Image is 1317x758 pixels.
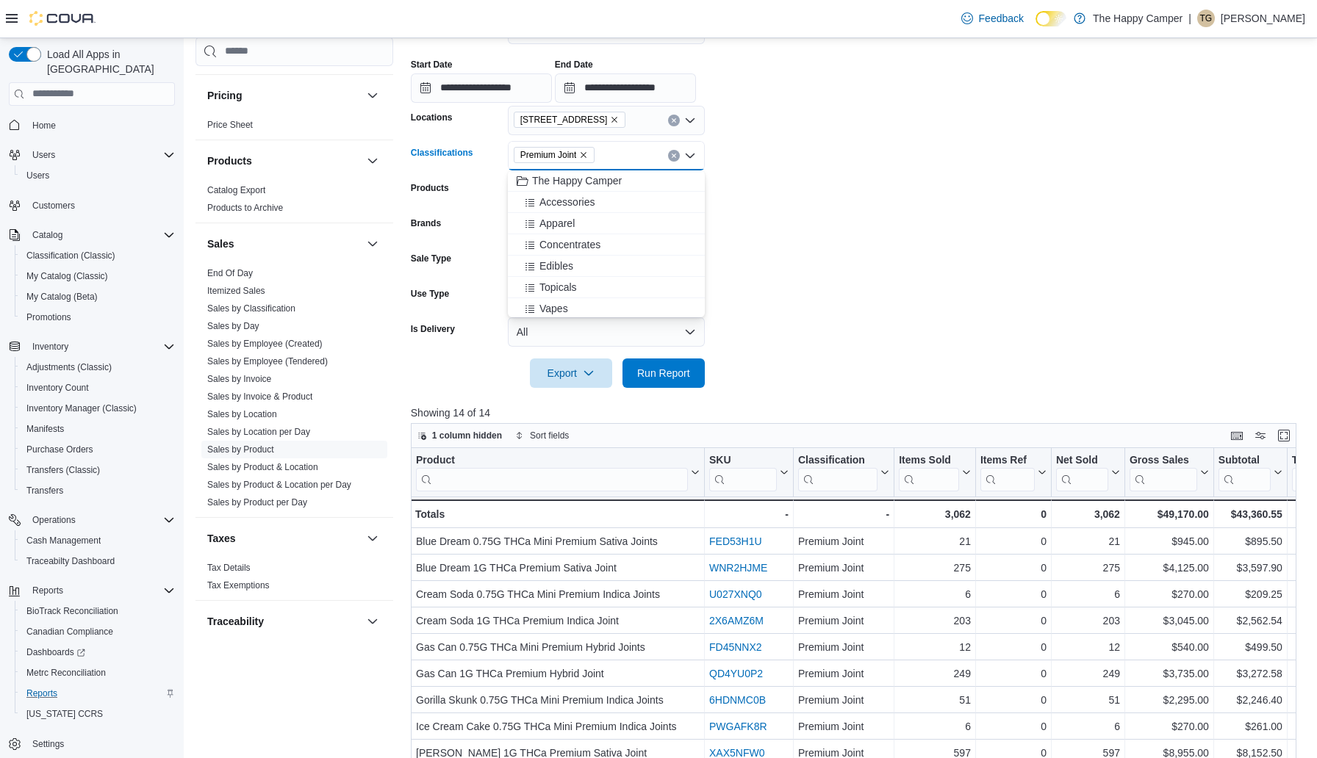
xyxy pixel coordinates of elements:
span: Inventory Count [26,382,89,394]
span: Topicals [539,280,577,295]
button: Taxes [364,530,381,547]
a: Sales by Employee (Tendered) [207,356,328,367]
div: Items Ref [980,453,1035,491]
button: Inventory Count [15,378,181,398]
span: Catalog [26,226,175,244]
button: Cash Management [15,530,181,551]
button: Promotions [15,307,181,328]
div: $3,597.90 [1219,559,1282,577]
button: Edibles [508,256,705,277]
a: Promotions [21,308,77,326]
a: Tax Details [207,563,251,573]
span: Traceabilty Dashboard [21,552,175,570]
button: Adjustments (Classic) [15,357,181,378]
a: Sales by Product per Day [207,497,307,508]
span: My Catalog (Classic) [21,267,175,285]
button: Subtotal [1219,453,1282,491]
button: Taxes [207,531,361,546]
a: Transfers [21,482,69,499]
a: Manifests [21,420,70,438]
span: Users [26,146,175,164]
span: Customers [26,196,175,214]
a: Home [26,117,62,134]
span: Promotions [21,308,175,326]
span: My Catalog (Beta) [21,288,175,306]
div: Cream Soda 0.75G THCa Mini Premium Indica Joints [416,585,700,603]
button: BioTrack Reconciliation [15,601,181,621]
h3: Sales [207,237,234,251]
div: Net Sold [1056,453,1108,491]
span: Users [21,167,175,184]
div: 3,062 [899,505,971,523]
span: BioTrack Reconciliation [21,602,175,620]
button: Net Sold [1056,453,1120,491]
button: Accessories [508,192,705,213]
div: Totals [415,505,700,523]
span: Customers [32,200,75,212]
label: Products [411,182,449,194]
button: Sales [207,237,361,251]
div: Items Sold [899,453,959,491]
div: Classification [798,453,878,467]
h3: Taxes [207,531,236,546]
button: SKU [709,453,789,491]
a: Sales by Day [207,321,259,331]
div: - [798,505,889,523]
span: Transfers [21,482,175,499]
button: Enter fullscreen [1275,427,1293,444]
label: Locations [411,112,453,123]
input: Press the down key to open a popover containing a calendar. [411,73,552,103]
span: Transfers (Classic) [26,464,100,476]
div: Classification [798,453,878,491]
div: 0 [980,559,1047,577]
span: Sales by Invoice [207,373,271,385]
span: Cash Management [26,535,101,546]
span: My Catalog (Classic) [26,270,108,282]
label: Classifications [411,147,473,159]
button: Classification (Classic) [15,245,181,266]
button: The Happy Camper [508,170,705,192]
button: Transfers (Classic) [15,460,181,480]
span: Load All Apps in [GEOGRAPHIC_DATA] [41,47,175,76]
span: Accessories [539,195,595,209]
button: Purchase Orders [15,439,181,460]
span: 1 column hidden [432,430,502,441]
button: Classification [798,453,889,491]
div: $2,562.54 [1219,612,1282,629]
a: FED53H1U [709,535,762,547]
a: [US_STATE] CCRS [21,705,109,723]
span: Traceabilty Dashboard [26,555,115,567]
button: Users [3,145,181,165]
span: Purchase Orders [21,441,175,458]
span: Apparel [539,216,575,231]
a: Sales by Product & Location per Day [207,480,351,490]
span: Itemized Sales [207,285,265,297]
a: BioTrack Reconciliation [21,602,124,620]
a: 6HDNMC0B [709,694,766,706]
span: Classification (Classic) [26,250,115,261]
button: [US_STATE] CCRS [15,704,181,724]
div: Gross Sales [1130,453,1197,491]
button: Customers [3,195,181,216]
div: $3,045.00 [1130,612,1209,629]
label: Sale Type [411,253,451,264]
div: 0 [980,585,1047,603]
button: My Catalog (Beta) [15,286,181,307]
span: Sales by Location [207,408,277,420]
div: $43,360.55 [1219,505,1282,523]
span: Tax Exemptions [207,580,270,591]
div: $4,125.00 [1130,559,1209,577]
a: Cash Management [21,532,107,549]
div: 203 [1056,612,1120,629]
span: End Of Day [207,267,253,279]
span: Dark Mode [1036,26,1036,27]
div: 0 [980,612,1047,629]
span: Sales by Employee (Created) [207,338,323,350]
div: Product [416,453,688,467]
span: Transfers [26,485,63,497]
button: All [508,317,705,347]
a: FD45NNX2 [709,641,762,653]
div: $209.25 [1219,585,1282,603]
div: Sales [195,264,393,517]
span: Users [26,170,49,181]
